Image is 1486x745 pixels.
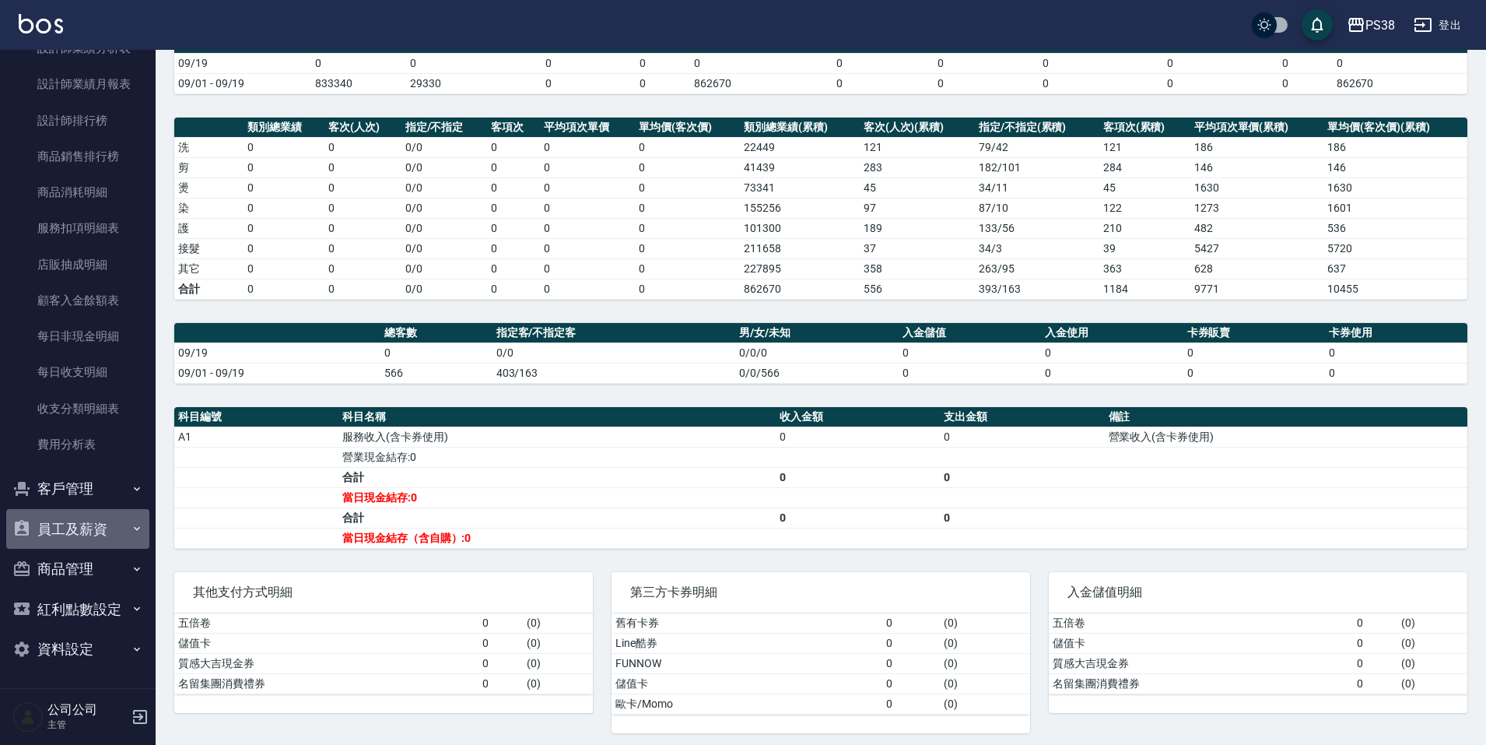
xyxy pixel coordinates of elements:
[244,218,324,238] td: 0
[174,279,244,299] td: 合計
[635,177,740,198] td: 0
[1302,9,1333,40] button: save
[776,407,940,427] th: 收入金額
[882,633,941,653] td: 0
[487,238,540,258] td: 0
[1323,177,1467,198] td: 1630
[338,528,776,548] td: 當日現金結存（含自購）:0
[785,53,894,73] td: 0
[401,137,488,157] td: 0 / 0
[882,613,941,634] td: 0
[6,174,149,210] a: 商品消耗明細
[380,363,492,383] td: 566
[860,118,975,138] th: 客次(人次)(累積)
[860,198,975,218] td: 97
[975,198,1099,218] td: 87 / 10
[478,673,524,694] td: 0
[174,427,338,447] td: A1
[740,137,859,157] td: 22449
[860,238,975,258] td: 37
[975,137,1099,157] td: 79 / 42
[401,198,488,218] td: 0 / 0
[690,53,785,73] td: 0
[1323,279,1467,299] td: 10455
[6,210,149,246] a: 服務扣項明細表
[244,157,324,177] td: 0
[6,103,149,139] a: 設計師排行榜
[47,718,127,732] p: 主管
[940,427,1104,447] td: 0
[401,177,488,198] td: 0 / 0
[882,673,941,694] td: 0
[612,613,1030,715] table: a dense table
[174,407,1467,549] table: a dense table
[193,585,574,600] span: 其他支付方式明細
[1190,198,1324,218] td: 1273
[1353,633,1398,653] td: 0
[174,258,244,279] td: 其它
[940,673,1030,694] td: ( 0 )
[635,238,740,258] td: 0
[1341,9,1401,41] button: PS38
[6,391,149,427] a: 收支分類明細表
[860,258,975,279] td: 358
[1190,177,1324,198] td: 1630
[174,613,593,694] table: a dense table
[174,613,478,634] td: 五倍卷
[1397,633,1467,653] td: ( 0 )
[1099,258,1190,279] td: 363
[244,238,324,258] td: 0
[1407,11,1467,40] button: 登出
[899,323,1041,343] th: 入金儲值
[1103,73,1238,93] td: 0
[174,238,244,258] td: 接髮
[174,323,1467,384] table: a dense table
[1353,673,1398,694] td: 0
[882,694,941,714] td: 0
[401,258,488,279] td: 0 / 0
[338,407,776,427] th: 科目名稱
[1049,613,1353,634] td: 五倍卷
[174,137,244,157] td: 洗
[635,198,740,218] td: 0
[1238,53,1333,73] td: 0
[612,613,882,634] td: 舊有卡券
[478,633,524,653] td: 0
[338,427,776,447] td: 服務收入(含卡券使用)
[740,118,859,138] th: 類別總業績(累積)
[6,549,149,589] button: 商品管理
[406,53,501,73] td: 0
[1099,118,1190,138] th: 客項次(累積)
[523,613,593,634] td: ( 0 )
[478,653,524,673] td: 0
[975,218,1099,238] td: 133 / 56
[860,218,975,238] td: 189
[338,487,776,508] td: 當日現金結存:0
[380,323,492,343] th: 總客數
[1099,198,1190,218] td: 122
[899,343,1041,363] td: 0
[940,467,1104,487] td: 0
[492,323,736,343] th: 指定客/不指定客
[324,157,401,177] td: 0
[740,198,859,218] td: 155256
[860,137,975,157] td: 121
[612,694,882,714] td: 歐卡/Momo
[1049,673,1353,694] td: 名留集團消費禮券
[492,343,736,363] td: 0/0
[311,73,406,93] td: 833340
[174,157,244,177] td: 剪
[540,238,635,258] td: 0
[1333,53,1467,73] td: 0
[324,258,401,279] td: 0
[612,673,882,694] td: 儲值卡
[244,177,324,198] td: 0
[174,407,338,427] th: 科目編號
[740,218,859,238] td: 101300
[635,258,740,279] td: 0
[635,279,740,299] td: 0
[540,218,635,238] td: 0
[501,53,596,73] td: 0
[244,137,324,157] td: 0
[6,283,149,318] a: 顧客入金餘額表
